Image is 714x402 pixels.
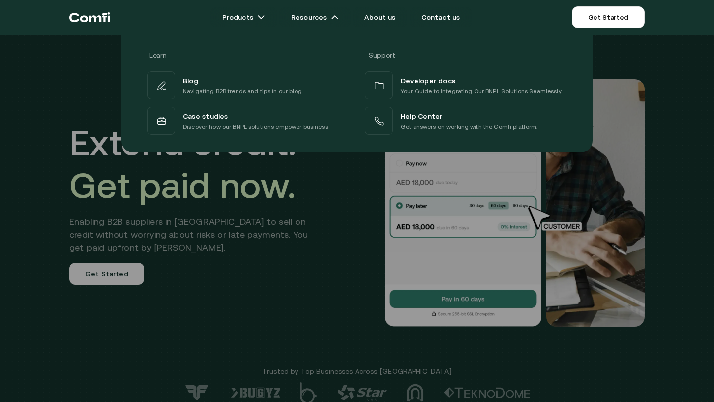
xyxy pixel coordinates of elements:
p: Navigating B2B trends and tips in our blog [183,86,302,96]
a: Contact us [410,7,472,27]
span: Case studies [183,110,228,122]
span: Support [369,51,395,59]
span: Blog [183,74,198,86]
span: Help Center [401,110,442,122]
img: arrow icons [257,13,265,21]
a: Developer docsYour Guide to Integrating Our BNPL Solutions Seamlessly [363,69,569,101]
a: Get Started [572,6,645,28]
a: Productsarrow icons [210,7,277,27]
p: Get answers on working with the Comfi platform. [401,122,538,132]
p: Discover how our BNPL solutions empower business [183,122,328,132]
a: Return to the top of the Comfi home page [69,2,110,32]
a: Help CenterGet answers on working with the Comfi platform. [363,105,569,137]
p: Your Guide to Integrating Our BNPL Solutions Seamlessly [401,86,562,96]
span: Learn [149,51,166,59]
a: Case studiesDiscover how our BNPL solutions empower business [145,105,351,137]
a: Resourcesarrow icons [279,7,351,27]
a: About us [353,7,407,27]
a: BlogNavigating B2B trends and tips in our blog [145,69,351,101]
span: Developer docs [401,74,455,86]
img: arrow icons [331,13,339,21]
